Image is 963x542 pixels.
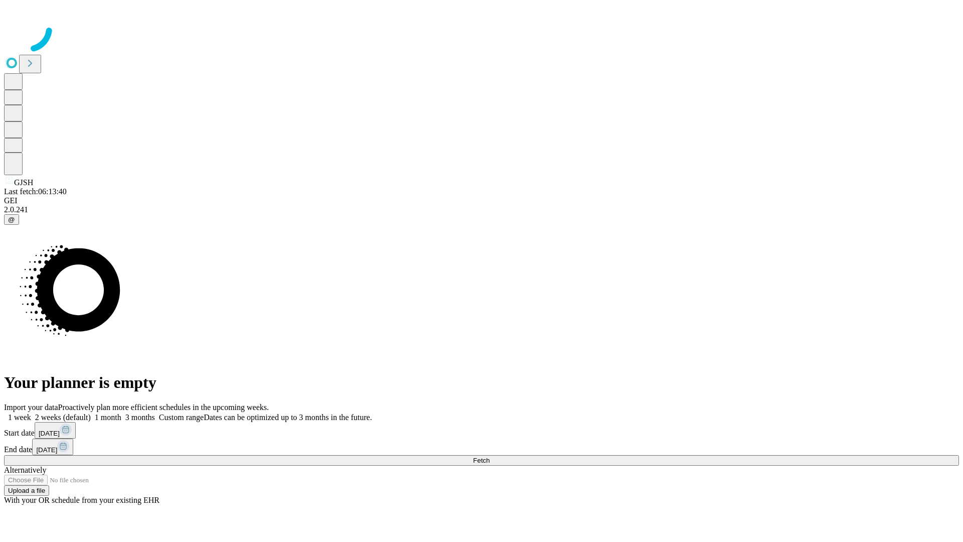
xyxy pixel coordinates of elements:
[4,466,46,474] span: Alternatively
[36,446,57,454] span: [DATE]
[4,205,959,214] div: 2.0.241
[4,373,959,392] h1: Your planner is empty
[58,403,269,412] span: Proactively plan more efficient schedules in the upcoming weeks.
[8,216,15,223] span: @
[4,403,58,412] span: Import your data
[4,187,67,196] span: Last fetch: 06:13:40
[4,214,19,225] button: @
[95,413,121,422] span: 1 month
[4,455,959,466] button: Fetch
[32,439,73,455] button: [DATE]
[8,413,31,422] span: 1 week
[159,413,204,422] span: Custom range
[204,413,372,422] span: Dates can be optimized up to 3 months in the future.
[473,457,490,464] span: Fetch
[4,496,159,504] span: With your OR schedule from your existing EHR
[4,196,959,205] div: GEI
[39,430,60,437] span: [DATE]
[35,413,91,422] span: 2 weeks (default)
[4,422,959,439] div: Start date
[4,485,49,496] button: Upload a file
[35,422,76,439] button: [DATE]
[4,439,959,455] div: End date
[14,178,33,187] span: GJSH
[125,413,155,422] span: 3 months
